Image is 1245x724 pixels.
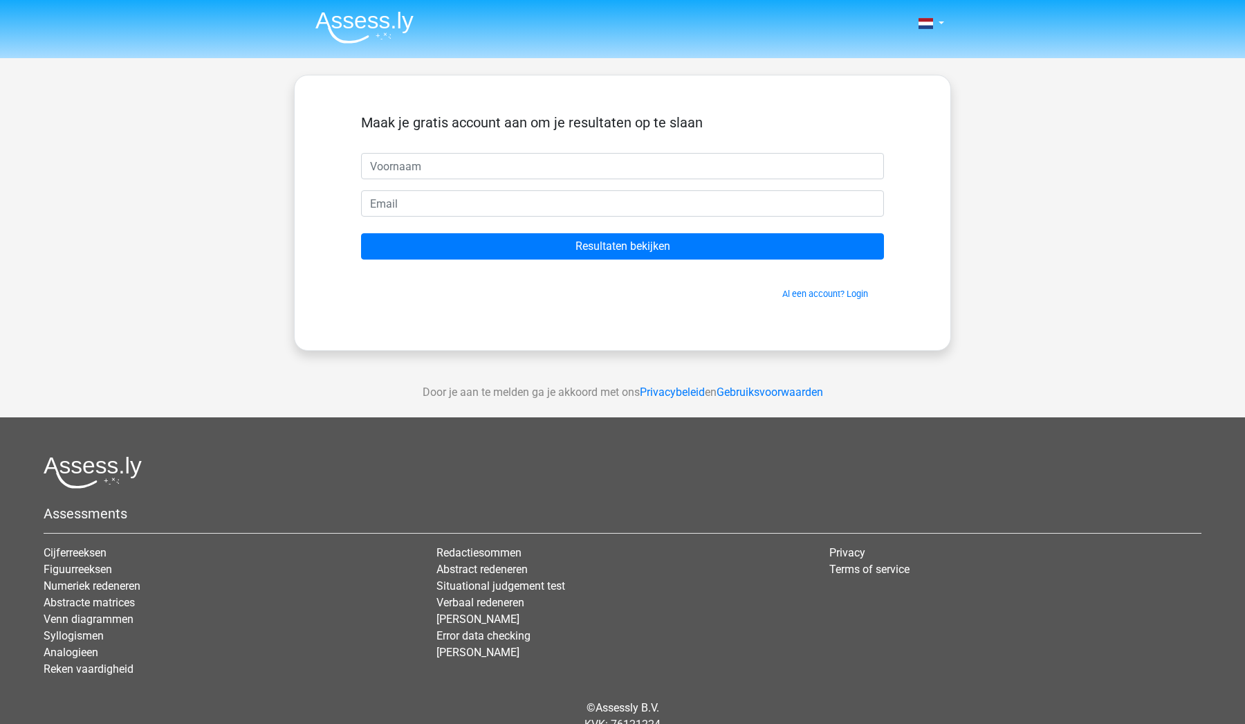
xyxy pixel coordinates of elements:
[44,613,133,626] a: Venn diagrammen
[717,386,823,399] a: Gebruiksvoorwaarden
[782,289,868,299] a: Al een account? Login
[361,233,884,260] input: Resultaten bekijken
[44,546,107,559] a: Cijferreeksen
[361,190,884,217] input: Email
[44,662,133,676] a: Reken vaardigheid
[829,546,865,559] a: Privacy
[436,563,528,576] a: Abstract redeneren
[436,629,531,642] a: Error data checking
[829,563,910,576] a: Terms of service
[436,579,565,592] a: Situational judgement test
[44,579,140,592] a: Numeriek redeneren
[44,505,1201,522] h5: Assessments
[436,546,522,559] a: Redactiesommen
[640,386,705,399] a: Privacybeleid
[44,646,98,659] a: Analogieen
[44,629,104,642] a: Syllogismen
[44,596,135,609] a: Abstracte matrices
[596,701,659,714] a: Assessly B.V.
[436,596,524,609] a: Verbaal redeneren
[436,646,519,659] a: [PERSON_NAME]
[436,613,519,626] a: [PERSON_NAME]
[361,114,884,131] h5: Maak je gratis account aan om je resultaten op te slaan
[44,456,142,489] img: Assessly logo
[361,153,884,179] input: Voornaam
[44,563,112,576] a: Figuurreeksen
[315,11,414,44] img: Assessly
